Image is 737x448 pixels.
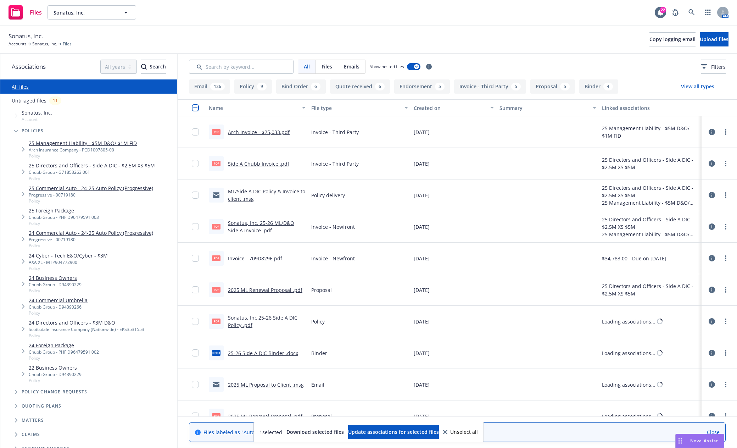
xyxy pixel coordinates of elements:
button: Binder [579,79,618,94]
a: 25 Management Liability - $5M D&O/ $1M FID [29,139,137,147]
a: Files [6,2,45,22]
span: 1 selected [259,428,282,436]
span: Binder [311,349,327,357]
div: Loading associations... [602,381,655,388]
span: Files labeled as "Auto ID card" are hidden. [203,428,352,436]
a: 2025 ML Renewal Proposal .pdf [228,413,302,420]
input: Toggle Row Selected [192,192,199,199]
div: Search [141,60,166,73]
span: pdf [212,161,220,166]
a: 2025 ML Proposal to Client .msg [228,381,304,388]
a: Side A Chubb Invoice .pdf [228,160,289,167]
span: [DATE] [414,413,430,420]
div: 25 Management Liability - $5M D&O/ $1M FID [602,231,699,238]
div: AXA XL - MTP904772900 [29,259,108,265]
span: [DATE] [414,286,430,294]
span: Matters [22,418,44,422]
input: Toggle Row Selected [192,128,199,135]
input: Toggle Row Selected [192,349,199,356]
span: Unselect all [450,430,478,435]
span: All [304,63,310,70]
div: 9 [257,83,267,90]
span: docx [212,350,220,355]
input: Search by keyword... [189,60,294,74]
span: Invoice - Newfront [311,223,355,231]
a: more [721,349,730,357]
span: Policy [29,355,99,361]
span: Policy delivery [311,192,345,199]
span: pdf [212,319,220,324]
span: [DATE] [414,318,430,325]
div: 126 [210,83,225,90]
a: 25 Foreign Package [29,207,99,214]
div: Chubb Group - D94390229 [29,282,82,288]
span: [DATE] [414,223,430,231]
span: Account [22,116,52,122]
div: Chubb Group - D94390266 [29,304,88,310]
div: Progressive - 00719180 [29,237,153,243]
span: pdf [212,129,220,134]
a: 2025 ML Renewal Proposal .pdf [228,287,302,293]
a: 24 Cyber - Tech E&O/Cyber - $3M [29,252,108,259]
span: Policy [311,318,325,325]
a: Sonatus, Inc. 25-26 ML/D&O Side A Invoice .pdf [228,220,294,234]
span: [DATE] [414,381,430,388]
div: Chubb Group - D94390229 [29,371,82,377]
a: Sonatus, Inc. [32,41,57,47]
span: Filters [701,63,726,71]
span: [DATE] [414,349,430,357]
div: 25 Management Liability - $5M D&O/ $1M FID [602,125,699,139]
button: Unselect all [443,425,478,439]
span: Sonatus, Inc. [54,9,115,16]
a: more [721,254,730,262]
div: Chubb Group - G71853263 001 [29,169,155,175]
span: Proposal [311,286,332,294]
span: Update associations for selected files [348,428,439,435]
input: Toggle Row Selected [192,286,199,293]
button: Summary [497,99,599,116]
div: 25 Directors and Officers - Side A DIC - $2.5M XS $5M [602,184,699,199]
div: 5 [435,83,445,90]
div: 5 [560,83,570,90]
div: Name [209,104,298,112]
a: Search [685,5,699,20]
a: ML/Side A DIC Policy & Invoice to client .msg [228,188,305,202]
a: Report a Bug [668,5,682,20]
span: Email [311,381,324,388]
button: Quote received [330,79,390,94]
span: Nova Assist [690,438,718,444]
span: Sonatus, Inc. [9,32,43,41]
span: pdf [212,224,220,229]
a: 24 Directors and Officers - $3M D&O [29,319,144,326]
span: Files [322,63,332,70]
a: 25 Directors and Officers - Side A DIC - $2.5M XS $5M [29,162,155,169]
input: Toggle Row Selected [192,318,199,325]
div: Scottsdale Insurance Company (Nationwide) - EKS3531553 [29,326,144,332]
span: Policy [29,310,88,316]
a: 24 Commercial Auto - 24-25 Auto Policy (Progressive) [29,229,153,237]
button: Download selected files [286,425,344,439]
span: Policy [29,288,82,294]
a: 24 Commercial Umbrella [29,297,88,304]
span: Policy change requests [22,390,87,394]
a: more [721,412,730,420]
div: 25 Directors and Officers - Side A DIC - $2.5M XS $5M [602,156,699,171]
button: Created on [411,99,496,116]
span: Associations [12,62,46,71]
span: Invoice - Newfront [311,255,355,262]
div: Chubb Group - PHF D96479591 003 [29,214,99,220]
button: Policy [234,79,272,94]
button: Email [189,79,230,94]
a: Accounts [9,41,27,47]
span: [DATE] [414,255,430,262]
span: Policy [29,333,144,339]
button: Name [206,99,308,116]
button: Linked associations [599,99,702,116]
input: Toggle Row Selected [192,160,199,167]
a: 25 Commercial Auto - 24-25 Auto Policy (Progressive) [29,184,153,192]
a: more [721,380,730,389]
button: Bind Order [276,79,326,94]
span: Emails [344,63,359,70]
div: 6 [375,83,385,90]
button: Nova Assist [675,434,724,448]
